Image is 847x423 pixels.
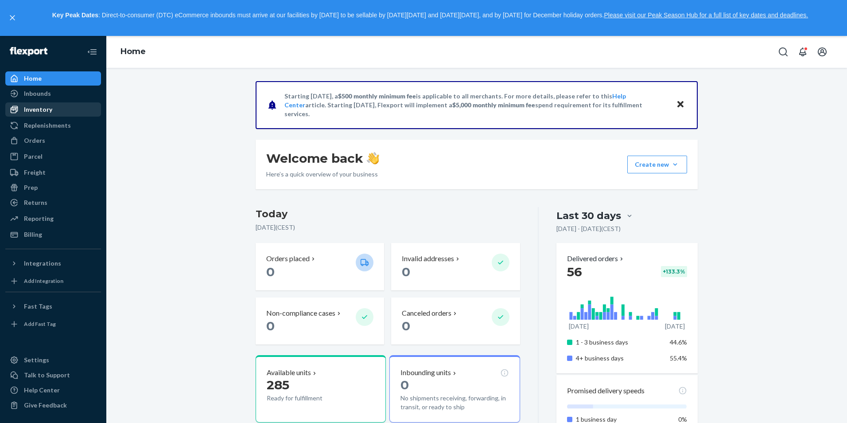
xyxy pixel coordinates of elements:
[24,230,42,239] div: Billing
[367,152,379,164] img: hand-wave emoji
[5,317,101,331] a: Add Fast Tag
[5,353,101,367] a: Settings
[24,302,52,311] div: Fast Tags
[24,168,46,177] div: Freight
[627,156,687,173] button: Create new
[5,165,101,180] a: Freight
[556,209,621,223] div: Last 30 days
[266,170,379,179] p: Here’s a quick overview of your business
[678,415,687,423] span: 0%
[402,308,451,318] p: Canceled orders
[5,149,101,164] a: Parcel
[665,322,685,331] p: [DATE]
[794,43,812,61] button: Open notifications
[452,101,535,109] span: $5,000 monthly minimum fee
[267,368,311,378] p: Available units
[400,368,451,378] p: Inbounding units
[24,401,67,410] div: Give Feedback
[24,320,56,328] div: Add Fast Tag
[24,386,60,395] div: Help Center
[567,386,645,396] p: Promised delivery speeds
[5,383,101,397] a: Help Center
[391,243,520,290] button: Invalid addresses 0
[266,308,335,318] p: Non-compliance cases
[5,196,101,210] a: Returns
[266,318,275,333] span: 0
[402,254,454,264] p: Invalid addresses
[266,254,310,264] p: Orders placed
[284,92,626,109] a: Help Center
[338,92,416,100] span: $500 monthly minimum fee
[266,150,379,166] h1: Welcome back
[5,211,101,226] a: Reporting
[24,105,52,114] div: Inventory
[400,394,509,411] p: No shipments receiving, forwarding, in transit, or ready to ship
[389,355,520,423] button: Inbounding units0No shipments receiving, forwarding, in transit, or ready to ship
[5,86,101,101] a: Inbounds
[256,243,384,290] button: Orders placed 0
[5,274,101,288] a: Add Integration
[10,47,47,56] img: Flexport logo
[400,377,409,392] span: 0
[5,227,101,242] a: Billing
[5,102,101,117] a: Inventory
[24,371,70,380] div: Talk to Support
[670,338,687,346] span: 44.6%
[813,43,831,61] button: Open account menu
[113,39,153,65] ol: breadcrumbs
[256,223,520,232] p: [DATE] ( CEST )
[256,298,384,345] button: Non-compliance cases 0
[24,259,61,268] div: Integrations
[52,12,98,19] strong: Key Peak Dates
[24,152,43,161] div: Parcel
[661,266,687,277] div: + 133.3 %
[83,43,101,61] button: Close Navigation
[120,47,146,56] a: Home
[266,264,275,279] span: 0
[24,356,49,364] div: Settings
[24,74,42,83] div: Home
[5,368,101,382] a: Talk to Support
[256,355,386,423] button: Available units285Ready for fulfillment
[267,394,349,403] p: Ready for fulfillment
[24,183,38,192] div: Prep
[24,89,51,98] div: Inbounds
[24,198,47,207] div: Returns
[5,299,101,313] button: Fast Tags
[5,398,101,412] button: Give Feedback
[8,13,17,22] button: close,
[675,98,686,111] button: Close
[402,264,410,279] span: 0
[774,43,792,61] button: Open Search Box
[5,180,101,195] a: Prep
[24,214,54,223] div: Reporting
[567,254,625,264] button: Delivered orders
[24,121,71,130] div: Replenishments
[567,264,582,279] span: 56
[402,318,410,333] span: 0
[576,338,663,347] p: 1 - 3 business days
[284,92,668,118] p: Starting [DATE], a is applicable to all merchants. For more details, please refer to this article...
[5,133,101,148] a: Orders
[267,377,289,392] span: 285
[21,8,839,23] p: : Direct-to-consumer (DTC) eCommerce inbounds must arrive at our facilities by [DATE] to be sella...
[24,136,45,145] div: Orders
[576,354,663,363] p: 4+ business days
[604,12,808,19] a: Please visit our Peak Season Hub for a full list of key dates and deadlines.
[5,118,101,133] a: Replenishments
[5,256,101,270] button: Integrations
[256,207,520,221] h3: Today
[391,298,520,345] button: Canceled orders 0
[556,224,621,233] p: [DATE] - [DATE] ( CEST )
[5,71,101,86] a: Home
[670,354,687,362] span: 55.4%
[24,277,63,285] div: Add Integration
[569,322,589,331] p: [DATE]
